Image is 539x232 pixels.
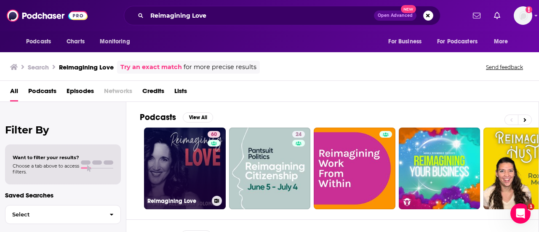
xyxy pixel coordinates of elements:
a: Lists [174,84,187,101]
a: 24 [292,131,305,138]
span: Select [5,212,103,217]
a: Show notifications dropdown [491,8,504,23]
span: Monitoring [100,36,130,48]
button: open menu [382,34,432,50]
p: Saved Searches [5,191,121,199]
a: 60 [208,131,220,138]
span: Want to filter your results? [13,155,79,160]
span: Podcasts [26,36,51,48]
span: More [494,36,508,48]
span: New [401,5,416,13]
a: All [10,84,18,101]
span: 1 [528,203,534,210]
button: Open AdvancedNew [374,11,416,21]
button: open menu [94,34,141,50]
a: Episodes [67,84,94,101]
span: For Business [388,36,422,48]
span: Networks [104,84,132,101]
button: open menu [488,34,519,50]
span: for more precise results [184,62,256,72]
iframe: Intercom live chat [510,203,531,224]
button: View All [183,112,213,123]
h3: Reimagining Love [147,197,208,205]
img: Podchaser - Follow, Share and Rate Podcasts [7,8,88,24]
div: Search podcasts, credits, & more... [124,6,440,25]
a: Charts [61,34,90,50]
span: 24 [296,131,302,139]
a: 24 [229,128,311,209]
span: Logged in as LBraverman [514,6,532,25]
h3: Search [28,63,49,71]
h3: Reimagining Love [59,63,114,71]
input: Search podcasts, credits, & more... [147,9,374,22]
button: Select [5,205,121,224]
span: Choose a tab above to access filters. [13,163,79,175]
a: Credits [142,84,164,101]
svg: Add a profile image [526,6,532,13]
h2: Filter By [5,124,121,136]
button: open menu [20,34,62,50]
span: 60 [211,131,217,139]
h2: Podcasts [140,112,176,123]
span: For Podcasters [437,36,478,48]
img: User Profile [514,6,532,25]
a: Podcasts [28,84,56,101]
button: Show profile menu [514,6,532,25]
button: Send feedback [483,64,526,71]
span: Charts [67,36,85,48]
a: PodcastsView All [140,112,213,123]
button: open menu [432,34,490,50]
a: Try an exact match [120,62,182,72]
a: Show notifications dropdown [470,8,484,23]
span: Open Advanced [378,13,413,18]
a: 60Reimagining Love [144,128,226,209]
